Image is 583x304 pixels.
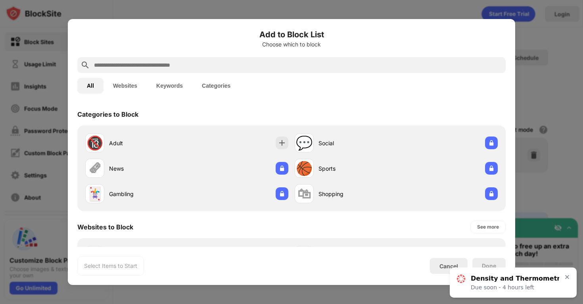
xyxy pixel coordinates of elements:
div: Shopping [318,190,396,198]
button: Keywords [147,78,192,94]
div: 🛍 [297,186,311,202]
div: Choose which to block [77,41,506,48]
div: Websites to Block [77,223,133,231]
div: Cancel [439,263,458,269]
button: Websites [104,78,147,94]
div: Adult [109,139,187,147]
div: 🔞 [86,135,103,151]
div: 🏀 [296,160,313,177]
div: Gambling [109,190,187,198]
div: See more [477,223,499,231]
div: Social [318,139,396,147]
button: All [77,78,104,94]
div: Select Items to Start [84,262,137,270]
div: Done [482,263,496,269]
div: 🃏 [86,186,103,202]
div: News [109,164,187,173]
div: Categories to Block [77,110,138,118]
img: search.svg [81,60,90,70]
div: 🗞 [88,160,102,177]
h6: Add to Block List [77,29,506,40]
div: 💬 [296,135,313,151]
button: Categories [192,78,240,94]
div: Sports [318,164,396,173]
